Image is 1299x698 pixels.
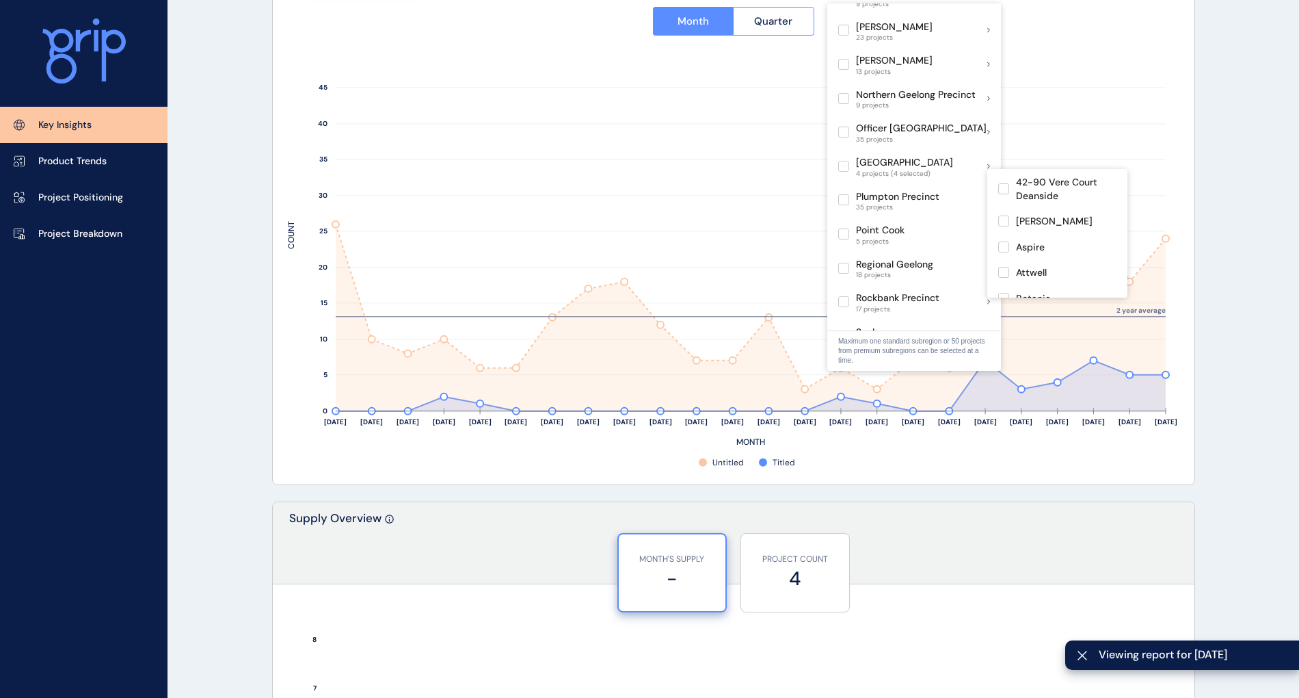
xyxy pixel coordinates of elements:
span: 5 projects [856,237,905,246]
text: [DATE] [829,417,852,426]
text: [DATE] [360,417,383,426]
p: Sunbury [856,326,893,339]
label: 4 [748,565,842,592]
span: Quarter [754,14,792,28]
text: [DATE] [685,417,708,426]
text: 0 [323,407,327,416]
span: 17 projects [856,305,939,313]
text: 15 [321,299,327,308]
text: [DATE] [505,417,527,426]
p: MONTH'S SUPPLY [626,554,719,565]
p: Aspire [1016,241,1045,255]
p: Key Insights [38,118,92,132]
p: Product Trends [38,155,107,168]
span: 35 projects [856,135,987,144]
text: 8 [312,636,317,645]
label: - [626,565,719,592]
text: [DATE] [1010,417,1032,426]
p: Regional Geelong [856,258,933,272]
text: 40 [318,120,327,129]
p: Supply Overview [289,510,381,584]
span: 4 projects (4 selected) [856,170,953,178]
text: 5 [323,371,327,380]
text: [DATE] [866,417,888,426]
p: PROJECT COUNT [748,554,842,565]
p: Project Positioning [38,191,123,205]
text: 25 [319,227,327,236]
button: Quarter [733,7,814,36]
p: Officer [GEOGRAPHIC_DATA] [856,122,987,135]
button: Month [653,7,734,36]
span: 35 projects [856,203,939,211]
text: 20 [319,263,327,272]
p: [PERSON_NAME] [856,21,933,34]
text: [DATE] [974,417,997,426]
text: [DATE] [794,417,816,426]
text: [DATE] [541,417,563,426]
text: [DATE] [577,417,600,426]
span: Month [678,14,709,28]
p: [GEOGRAPHIC_DATA] [856,156,953,170]
text: 10 [320,335,327,344]
text: [DATE] [397,417,419,426]
p: Project Breakdown [38,227,122,241]
p: Rockbank Precinct [856,292,939,305]
text: COUNT [286,221,297,249]
span: 9 projects [856,101,976,109]
p: [PERSON_NAME] [856,54,933,68]
text: [DATE] [902,417,924,426]
text: [DATE] [721,417,744,426]
p: Plumpton Precinct [856,190,939,204]
span: 13 projects [856,68,933,76]
text: [DATE] [432,417,455,426]
span: Viewing report for [DATE] [1099,647,1288,662]
text: 2 year average [1116,306,1166,315]
text: [DATE] [468,417,491,426]
p: Attwell [1016,266,1047,280]
p: 42-90 Vere Court Deanside [1016,176,1116,203]
text: 7 [313,684,317,693]
text: [DATE] [324,417,347,426]
text: 45 [319,83,327,92]
p: [PERSON_NAME] [1016,215,1093,229]
p: Point Cook [856,224,905,237]
p: Botania [1016,292,1051,306]
p: Northern Geelong Precinct [856,88,976,102]
p: Maximum one standard subregion or 50 projects from premium subregions can be selected at a time. [838,337,990,365]
span: 23 projects [856,34,933,42]
text: [DATE] [1046,417,1069,426]
text: [DATE] [938,417,961,426]
text: [DATE] [1155,417,1177,426]
text: [DATE] [1119,417,1141,426]
text: [DATE] [649,417,671,426]
text: [DATE] [613,417,635,426]
text: [DATE] [758,417,780,426]
text: [DATE] [1082,417,1105,426]
text: MONTH [736,437,765,448]
text: 30 [319,192,327,201]
span: 18 projects [856,271,933,279]
text: 35 [319,155,327,164]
